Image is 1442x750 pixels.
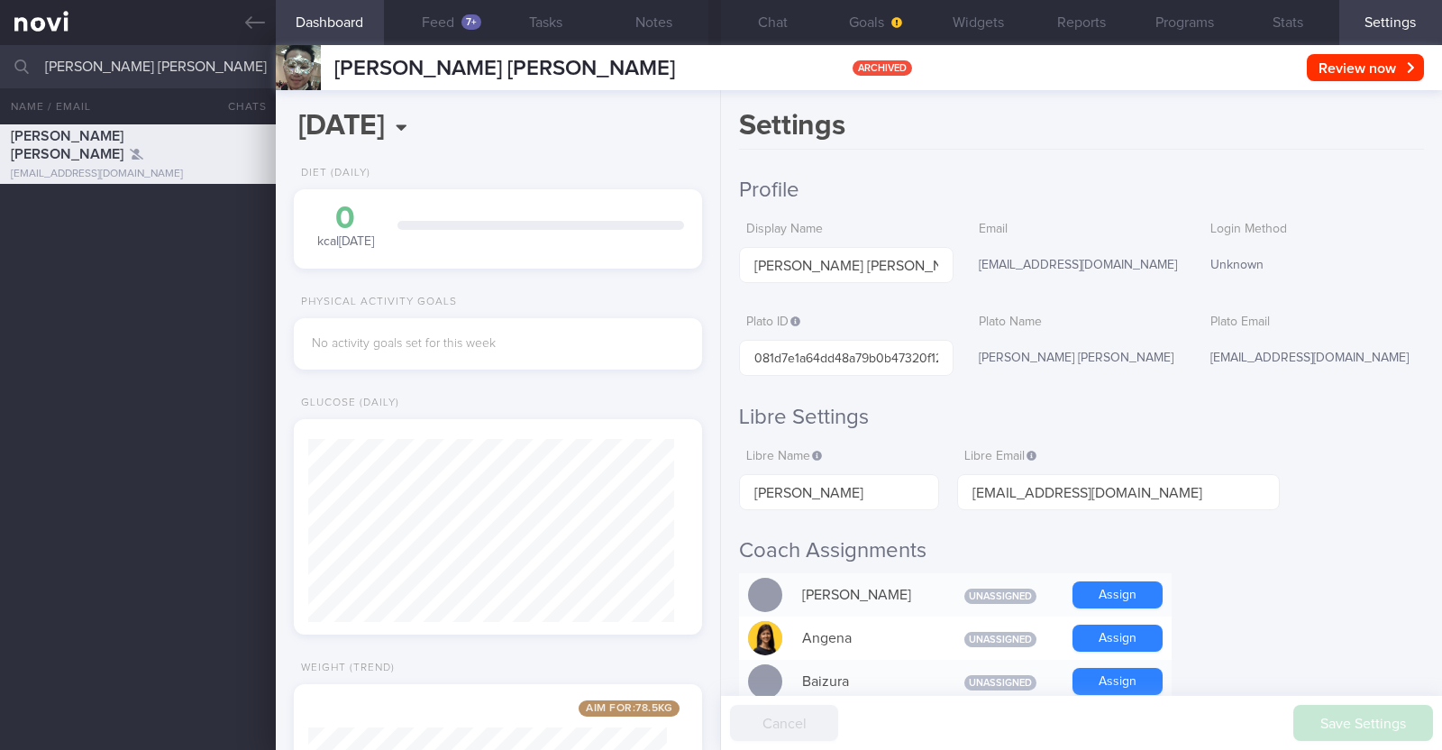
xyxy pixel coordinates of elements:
button: Assign [1072,581,1163,608]
h2: Coach Assignments [739,537,1424,564]
span: [PERSON_NAME] [PERSON_NAME] [334,58,675,79]
span: Unassigned [964,589,1036,604]
span: Unassigned [964,632,1036,647]
h2: Libre Settings [739,404,1424,431]
div: No activity goals set for this week [312,336,684,352]
span: [PERSON_NAME] [PERSON_NAME] [11,129,123,161]
div: Angena [793,620,937,656]
label: Plato Name [979,315,1178,331]
h1: Settings [739,108,1424,150]
div: kcal [DATE] [312,203,379,251]
span: Unassigned [964,675,1036,691]
div: [EMAIL_ADDRESS][DOMAIN_NAME] [11,168,265,181]
button: Chats [204,88,276,124]
button: Review now [1307,54,1424,81]
h2: Profile [739,177,1424,204]
div: [EMAIL_ADDRESS][DOMAIN_NAME] [972,247,1185,285]
div: Unknown [1203,247,1424,285]
div: Physical Activity Goals [294,296,457,309]
span: Libre Email [964,450,1036,462]
label: Email [979,222,1178,238]
label: Plato Email [1210,315,1417,331]
div: Weight (Trend) [294,662,395,675]
div: [PERSON_NAME] [PERSON_NAME] [972,340,1185,378]
div: [EMAIL_ADDRESS][DOMAIN_NAME] [1203,340,1424,378]
span: archived [853,60,912,76]
div: [PERSON_NAME] [793,577,937,613]
button: Assign [1072,625,1163,652]
span: Plato ID [746,316,800,328]
div: 7+ [461,14,481,30]
button: Assign [1072,668,1163,695]
div: Diet (Daily) [294,167,370,180]
span: Libre Name [746,450,822,462]
div: Baizura [793,663,937,700]
div: Glucose (Daily) [294,397,399,410]
label: Login Method [1210,222,1417,238]
span: Aim for: 78.5 kg [579,700,680,717]
div: 0 [312,203,379,234]
label: Display Name [746,222,945,238]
